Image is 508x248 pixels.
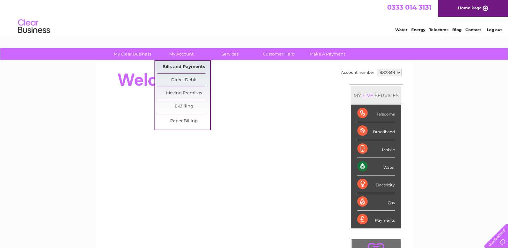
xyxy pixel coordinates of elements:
[157,87,210,100] a: Moving Premises
[357,158,395,175] div: Water
[357,193,395,211] div: Gas
[357,140,395,158] div: Mobile
[487,27,502,32] a: Log out
[339,67,376,78] td: Account number
[357,211,395,228] div: Payments
[157,115,210,128] a: Paper Billing
[361,92,375,98] div: LIVE
[155,48,208,60] a: My Account
[252,48,305,60] a: Customer Help
[452,27,462,32] a: Blog
[357,122,395,140] div: Broadband
[357,175,395,193] div: Electricity
[103,4,406,31] div: Clear Business is a trading name of Verastar Limited (registered in [GEOGRAPHIC_DATA] No. 3667643...
[204,48,256,60] a: Services
[387,3,431,11] a: 0333 014 3131
[465,27,481,32] a: Contact
[157,61,210,73] a: Bills and Payments
[106,48,159,60] a: My Clear Business
[357,105,395,122] div: Telecoms
[395,27,407,32] a: Water
[18,17,50,36] img: logo.png
[301,48,354,60] a: Make A Payment
[429,27,448,32] a: Telecoms
[411,27,425,32] a: Energy
[157,74,210,87] a: Direct Debit
[157,100,210,113] a: E-Billing
[351,86,401,105] div: MY SERVICES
